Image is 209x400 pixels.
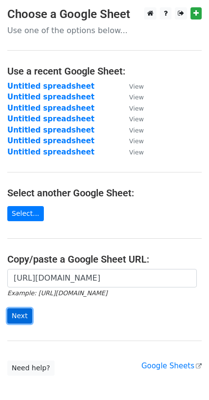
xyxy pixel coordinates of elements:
[119,126,144,134] a: View
[7,148,95,156] a: Untitled spreadsheet
[129,94,144,101] small: View
[7,206,44,221] a: Select...
[7,308,32,324] input: Next
[7,114,95,123] a: Untitled spreadsheet
[129,115,144,123] small: View
[160,353,209,400] iframe: Chat Widget
[7,126,95,134] a: Untitled spreadsheet
[129,83,144,90] small: View
[7,136,95,145] a: Untitled spreadsheet
[7,7,202,21] h3: Choose a Google Sheet
[7,104,95,113] a: Untitled spreadsheet
[119,104,144,113] a: View
[119,82,144,91] a: View
[7,93,95,101] a: Untitled spreadsheet
[7,361,55,376] a: Need help?
[141,362,202,370] a: Google Sheets
[129,127,144,134] small: View
[129,105,144,112] small: View
[7,25,202,36] p: Use one of the options below...
[119,136,144,145] a: View
[119,114,144,123] a: View
[7,65,202,77] h4: Use a recent Google Sheet:
[129,149,144,156] small: View
[7,269,197,287] input: Paste your Google Sheet URL here
[7,82,95,91] a: Untitled spreadsheet
[129,137,144,145] small: View
[119,93,144,101] a: View
[7,289,107,297] small: Example: [URL][DOMAIN_NAME]
[7,253,202,265] h4: Copy/paste a Google Sheet URL:
[119,148,144,156] a: View
[7,187,202,199] h4: Select another Google Sheet:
